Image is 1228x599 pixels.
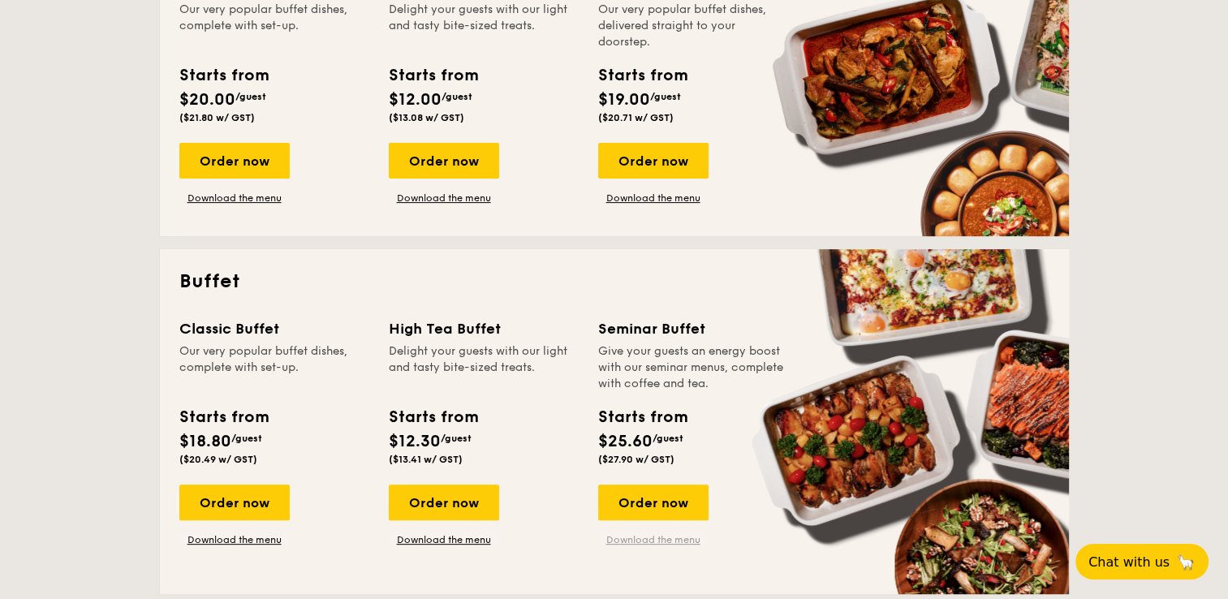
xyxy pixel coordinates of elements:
span: $18.80 [179,432,231,451]
span: $19.00 [598,90,650,110]
span: ($21.80 w/ GST) [179,112,255,123]
div: Starts from [179,405,268,429]
span: ($20.49 w/ GST) [179,454,257,465]
div: Starts from [389,63,477,88]
button: Chat with us🦙 [1075,544,1209,580]
div: Order now [389,485,499,520]
span: ($27.90 w/ GST) [598,454,674,465]
span: $25.60 [598,432,653,451]
div: Starts from [598,405,687,429]
div: Order now [389,143,499,179]
div: Starts from [598,63,687,88]
a: Download the menu [179,192,290,205]
span: /guest [442,91,472,102]
a: Download the menu [389,192,499,205]
a: Download the menu [598,192,709,205]
span: Chat with us [1088,554,1170,570]
div: Our very popular buffet dishes, delivered straight to your doorstep. [598,2,788,50]
div: Seminar Buffet [598,317,788,340]
h2: Buffet [179,269,1049,295]
span: $12.00 [389,90,442,110]
div: Give your guests an energy boost with our seminar menus, complete with coffee and tea. [598,343,788,392]
div: Our very popular buffet dishes, complete with set-up. [179,2,369,50]
span: $20.00 [179,90,235,110]
span: /guest [231,433,262,444]
span: /guest [653,433,683,444]
span: /guest [441,433,472,444]
div: Starts from [179,63,268,88]
div: Order now [598,143,709,179]
div: Delight your guests with our light and tasty bite-sized treats. [389,2,579,50]
a: Download the menu [179,533,290,546]
span: /guest [235,91,266,102]
div: Classic Buffet [179,317,369,340]
span: ($13.08 w/ GST) [389,112,464,123]
div: Order now [179,485,290,520]
span: $12.30 [389,432,441,451]
div: Starts from [389,405,477,429]
div: Our very popular buffet dishes, complete with set-up. [179,343,369,392]
span: ($20.71 w/ GST) [598,112,674,123]
div: Order now [598,485,709,520]
a: Download the menu [598,533,709,546]
span: /guest [650,91,681,102]
span: ($13.41 w/ GST) [389,454,463,465]
div: High Tea Buffet [389,317,579,340]
a: Download the menu [389,533,499,546]
span: 🦙 [1176,553,1196,571]
div: Delight your guests with our light and tasty bite-sized treats. [389,343,579,392]
div: Order now [179,143,290,179]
